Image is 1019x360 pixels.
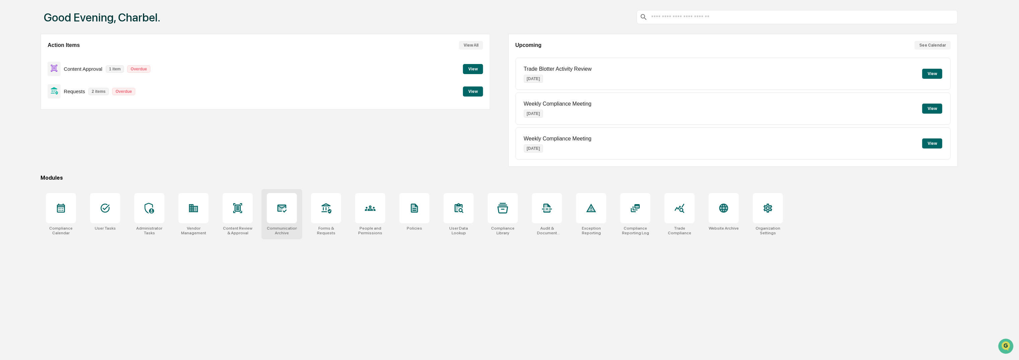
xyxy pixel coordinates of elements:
button: View [463,86,483,97]
div: Vendor Management [178,226,209,235]
p: How can we help? [7,14,122,25]
p: [DATE] [524,110,543,118]
span: Pylon [67,148,81,153]
div: Content Review & Approval [223,226,253,235]
span: [DATE] [59,91,73,97]
div: 🔎 [7,132,12,138]
p: [DATE] [524,144,543,153]
p: Weekly Compliance Meeting [524,136,592,142]
img: 1746055101610-c473b297-6a78-478c-a979-82029cc54cd1 [7,51,19,63]
div: Website Archive [709,226,739,231]
div: 🗄️ [49,120,54,125]
button: View [922,138,942,148]
div: We're available if you need us! [30,58,92,63]
div: Administrator Tasks [134,226,164,235]
div: Compliance Library [488,226,518,235]
p: 1 item [106,65,124,73]
div: User Tasks [95,226,116,231]
p: Overdue [127,65,150,73]
p: Trade Blotter Activity Review [524,66,592,72]
div: Communications Archive [267,226,297,235]
div: Compliance Calendar [46,226,76,235]
iframe: Open customer support [998,338,1016,356]
img: 8933085812038_c878075ebb4cc5468115_72.jpg [14,51,26,63]
h2: Action Items [48,42,80,48]
div: Audit & Document Logs [532,226,562,235]
h2: Upcoming [516,42,542,48]
a: 🖐️Preclearance [4,116,46,128]
button: Start new chat [114,53,122,61]
span: Data Lookup [13,132,42,138]
button: View All [459,41,483,50]
button: View [922,69,942,79]
a: View [463,88,483,94]
span: [PERSON_NAME] [21,91,54,97]
a: Powered byPylon [47,148,81,153]
button: View [922,104,942,114]
div: Policies [407,226,422,231]
p: [DATE] [524,75,543,83]
p: 2 items [88,88,109,95]
span: • [56,91,58,97]
div: Past conversations [7,74,45,80]
p: Weekly Compliance Meeting [524,101,592,107]
button: See Calendar [915,41,951,50]
div: Compliance Reporting Log [620,226,650,235]
button: See all [104,73,122,81]
div: Forms & Requests [311,226,341,235]
h1: Good Evening, Charbel. [44,11,160,24]
img: 1746055101610-c473b297-6a78-478c-a979-82029cc54cd1 [13,92,19,97]
div: Modules [41,175,958,181]
div: Start new chat [30,51,110,58]
a: 🔎Data Lookup [4,129,45,141]
button: View [463,64,483,74]
div: People and Permissions [355,226,385,235]
p: Requests [64,88,85,94]
p: Content Approval [64,66,102,72]
p: Overdue [112,88,135,95]
div: Exception Reporting [576,226,606,235]
span: Preclearance [13,119,43,126]
img: Jack Rasmussen [7,85,17,96]
div: Organization Settings [753,226,783,235]
div: User Data Lookup [444,226,474,235]
a: 🗄️Attestations [46,116,86,128]
a: View [463,65,483,72]
div: 🖐️ [7,120,12,125]
span: Attestations [55,119,83,126]
div: Trade Compliance [664,226,695,235]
